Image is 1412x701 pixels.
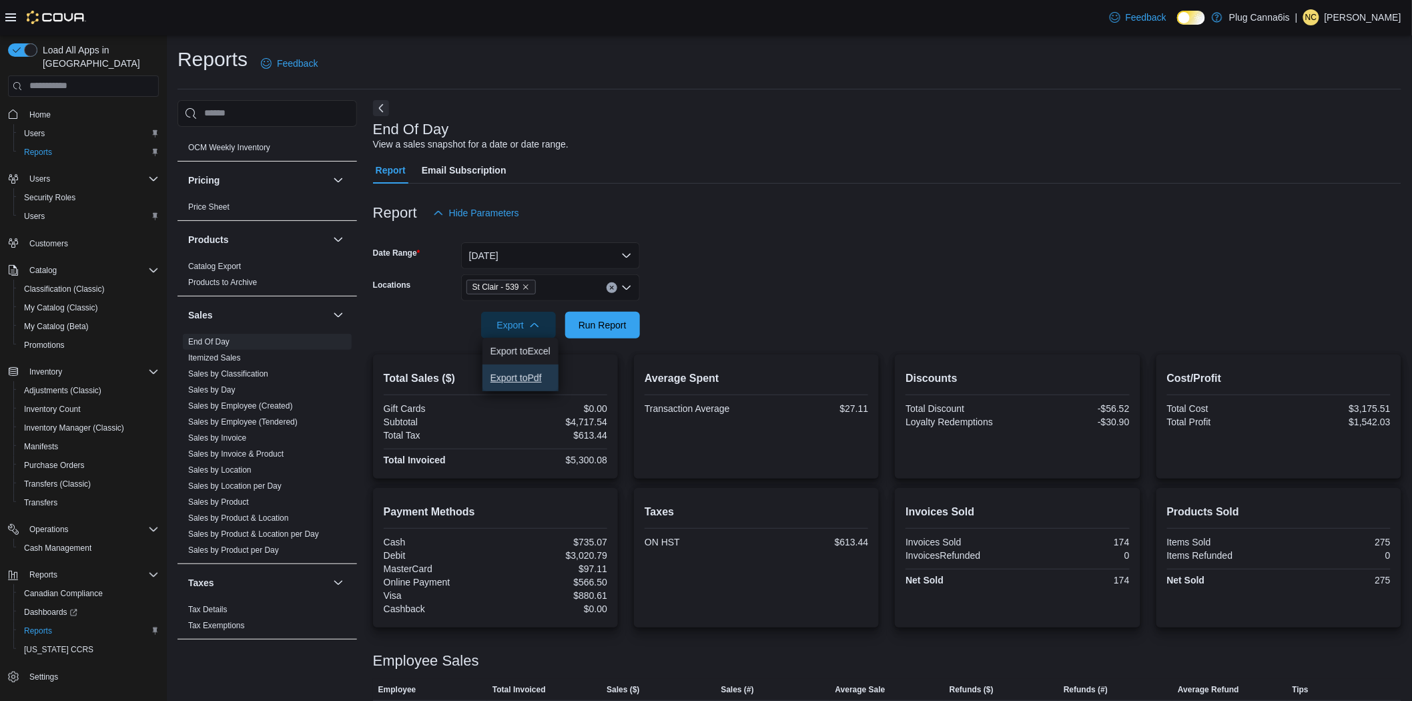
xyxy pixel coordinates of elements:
h2: Payment Methods [384,504,607,520]
a: Customers [24,236,73,252]
span: Reports [19,144,159,160]
span: Promotions [24,340,65,350]
button: Transfers [13,493,164,512]
button: Transfers (Classic) [13,475,164,493]
span: Cash Management [19,540,159,556]
div: Total Cost [1167,403,1277,414]
button: Open list of options [621,282,632,293]
button: Pricing [330,172,346,188]
span: Run Report [579,318,627,332]
div: Items Refunded [1167,550,1277,561]
button: Users [13,207,164,226]
span: Sales by Product & Location per Day [188,529,319,539]
span: Load All Apps in [GEOGRAPHIC_DATA] [37,43,159,70]
span: Purchase Orders [24,460,85,471]
span: My Catalog (Classic) [24,302,98,313]
a: Products to Archive [188,278,257,287]
a: Reports [19,623,57,639]
span: Transfers (Classic) [24,479,91,489]
a: Canadian Compliance [19,586,108,602]
button: Manifests [13,437,164,456]
button: Catalog [3,261,164,280]
span: Sales by Invoice [188,433,246,443]
h3: End Of Day [373,122,449,138]
button: Clear input [607,282,617,293]
strong: Net Sold [906,575,944,586]
div: Loyalty Redemptions [906,417,1015,427]
a: Transfers [19,495,63,511]
span: Adjustments (Classic) [24,385,101,396]
a: Feedback [256,50,323,77]
button: Taxes [330,575,346,591]
a: Users [19,126,50,142]
span: Settings [29,672,58,682]
div: Online Payment [384,577,493,588]
input: Dark Mode [1177,11,1205,25]
span: Customers [24,235,159,252]
div: $613.44 [759,537,869,547]
span: Users [29,174,50,184]
div: Taxes [178,602,357,639]
a: Sales by Location per Day [188,481,282,491]
a: Sales by Employee (Created) [188,401,293,411]
h2: Invoices Sold [906,504,1129,520]
span: Dashboards [19,604,159,620]
button: OCM [330,113,346,129]
button: Purchase Orders [13,456,164,475]
span: Home [29,109,51,120]
div: Subtotal [384,417,493,427]
span: Users [24,128,45,139]
div: -$30.90 [1020,417,1130,427]
button: Products [330,232,346,248]
a: Price Sheet [188,202,230,212]
h2: Total Sales ($) [384,371,607,387]
span: Operations [29,524,69,535]
h3: Sales [188,308,213,322]
div: -$56.52 [1020,403,1130,414]
div: $735.07 [498,537,607,547]
a: Settings [24,669,63,685]
div: $1,542.03 [1281,417,1391,427]
button: Inventory Manager (Classic) [13,419,164,437]
button: Security Roles [13,188,164,207]
span: Feedback [1126,11,1166,24]
div: OCM [178,140,357,161]
div: Total Profit [1167,417,1277,427]
button: Users [13,124,164,143]
span: Export to Pdf [490,373,551,383]
span: Manifests [24,441,58,452]
span: Reports [24,147,52,158]
span: Transfers [24,497,57,508]
div: Gift Cards [384,403,493,414]
span: Manifests [19,439,159,455]
span: Hide Parameters [449,206,519,220]
a: Transfers (Classic) [19,476,96,492]
a: Sales by Location [188,465,252,475]
h3: Taxes [188,576,214,590]
div: $0.00 [498,604,607,614]
span: Transfers (Classic) [19,476,159,492]
a: Sales by Employee (Tendered) [188,417,298,427]
button: Sales [330,307,346,323]
label: Date Range [373,248,420,258]
a: Itemized Sales [188,353,241,363]
strong: Net Sold [1167,575,1205,586]
button: [US_STATE] CCRS [13,640,164,659]
span: Tax Exemptions [188,620,245,631]
span: NC [1305,9,1317,25]
span: Security Roles [19,190,159,206]
div: 275 [1281,575,1391,586]
div: Transaction Average [645,403,754,414]
div: Cashback [384,604,493,614]
span: Inventory Manager (Classic) [19,420,159,436]
a: Adjustments (Classic) [19,383,107,399]
img: Cova [27,11,86,24]
a: Dashboards [13,603,164,622]
span: Sales ($) [607,684,639,695]
button: Inventory Count [13,400,164,419]
span: Home [24,106,159,123]
div: $27.11 [759,403,869,414]
a: Home [24,107,56,123]
span: Settings [24,668,159,685]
